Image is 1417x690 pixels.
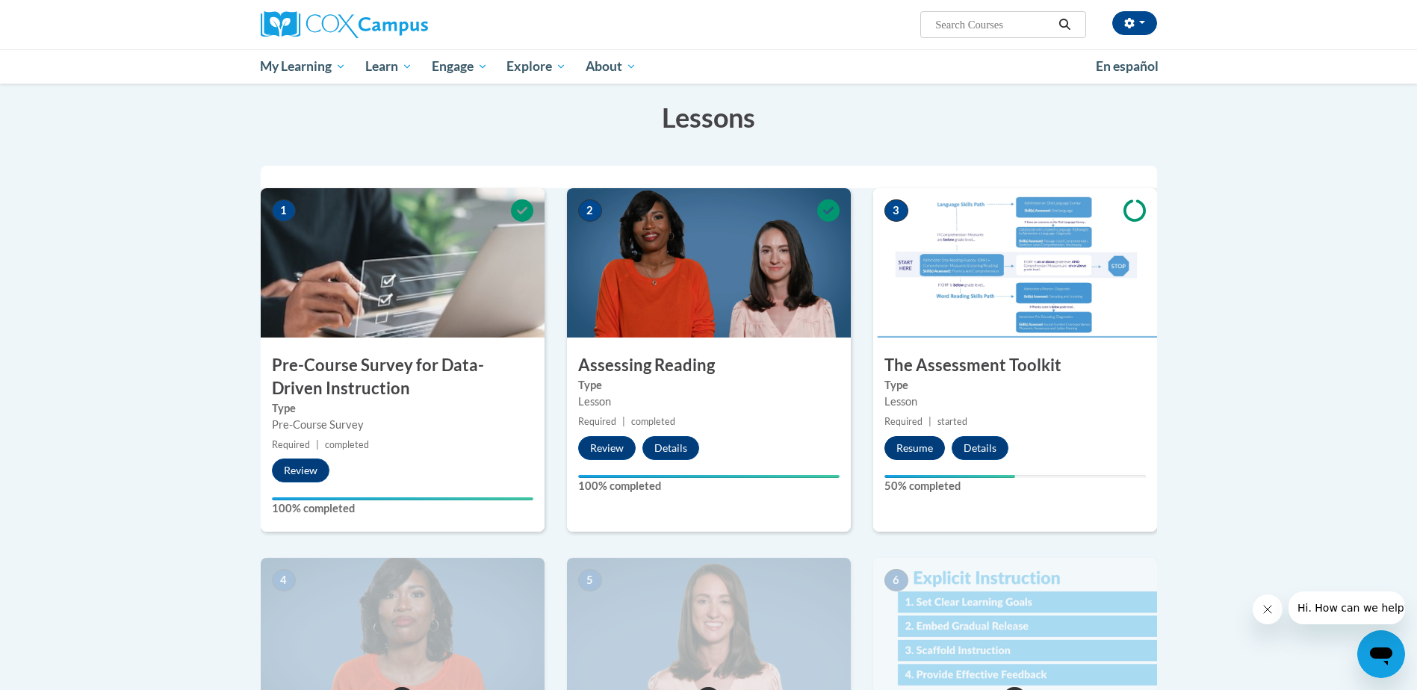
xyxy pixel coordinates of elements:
[937,416,967,427] span: started
[272,439,310,450] span: Required
[260,57,346,75] span: My Learning
[1253,594,1283,624] iframe: Close message
[884,475,1015,478] div: Your progress
[884,416,923,427] span: Required
[884,478,1146,494] label: 50% completed
[567,188,851,338] img: Course Image
[631,416,675,427] span: completed
[884,569,908,591] span: 6
[642,436,699,460] button: Details
[578,416,616,427] span: Required
[272,459,329,482] button: Review
[238,49,1179,84] div: Main menu
[873,354,1157,377] h3: The Assessment Toolkit
[1096,58,1159,74] span: En español
[884,394,1146,410] div: Lesson
[578,478,840,494] label: 100% completed
[272,500,533,517] label: 100% completed
[1289,591,1405,624] iframe: Message from company
[578,394,840,410] div: Lesson
[576,49,646,84] a: About
[1112,11,1157,35] button: Account Settings
[261,11,428,38] img: Cox Campus
[952,436,1008,460] button: Details
[873,188,1157,338] img: Course Image
[884,377,1146,394] label: Type
[497,49,576,84] a: Explore
[422,49,497,84] a: Engage
[356,49,422,84] a: Learn
[567,354,851,377] h3: Assessing Reading
[261,354,545,400] h3: Pre-Course Survey for Data-Driven Instruction
[9,10,121,22] span: Hi. How can we help?
[272,569,296,591] span: 4
[1357,630,1405,678] iframe: Button to launch messaging window
[622,416,625,427] span: |
[316,439,319,450] span: |
[578,377,840,394] label: Type
[272,199,296,222] span: 1
[325,439,369,450] span: completed
[272,497,533,500] div: Your progress
[261,11,545,38] a: Cox Campus
[578,475,840,478] div: Your progress
[578,199,602,222] span: 2
[928,416,931,427] span: |
[934,16,1053,34] input: Search Courses
[272,417,533,433] div: Pre-Course Survey
[884,199,908,222] span: 3
[261,99,1157,136] h3: Lessons
[578,569,602,591] span: 5
[1086,51,1168,82] a: En español
[578,436,636,460] button: Review
[506,57,566,75] span: Explore
[272,400,533,417] label: Type
[884,436,945,460] button: Resume
[1053,16,1076,34] button: Search
[586,57,636,75] span: About
[261,188,545,338] img: Course Image
[251,49,356,84] a: My Learning
[365,57,412,75] span: Learn
[432,57,488,75] span: Engage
